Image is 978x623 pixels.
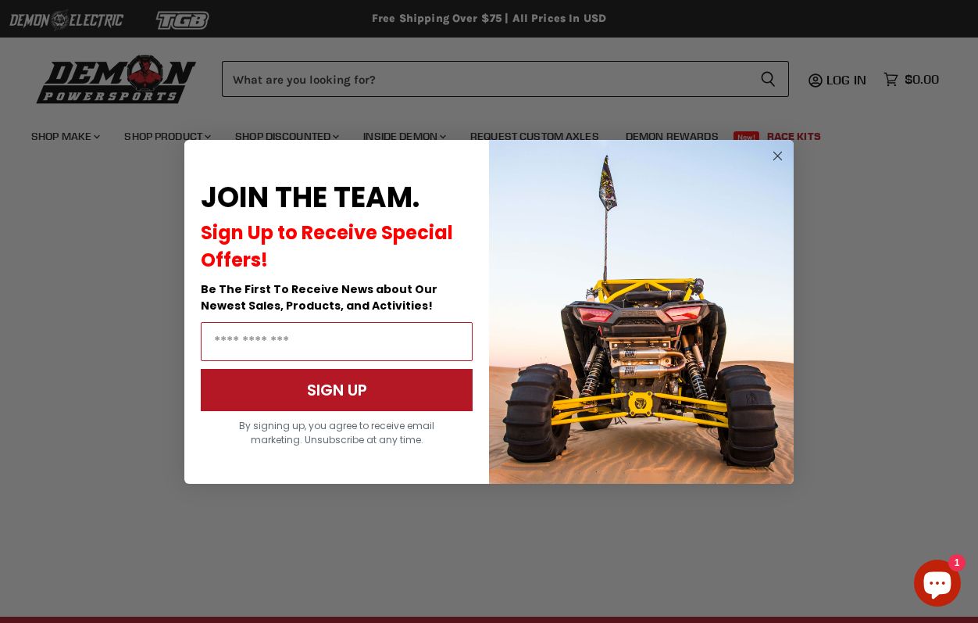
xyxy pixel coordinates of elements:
img: a9095488-b6e7-41ba-879d-588abfab540b.jpeg [489,140,794,484]
inbox-online-store-chat: Shopify online store chat [909,560,966,610]
span: JOIN THE TEAM. [201,177,419,217]
span: Sign Up to Receive Special Offers! [201,220,453,273]
input: Email Address [201,322,473,361]
span: Be The First To Receive News about Our Newest Sales, Products, and Activities! [201,281,437,313]
span: By signing up, you agree to receive email marketing. Unsubscribe at any time. [239,419,434,446]
button: Close dialog [768,146,787,166]
button: SIGN UP [201,369,473,411]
